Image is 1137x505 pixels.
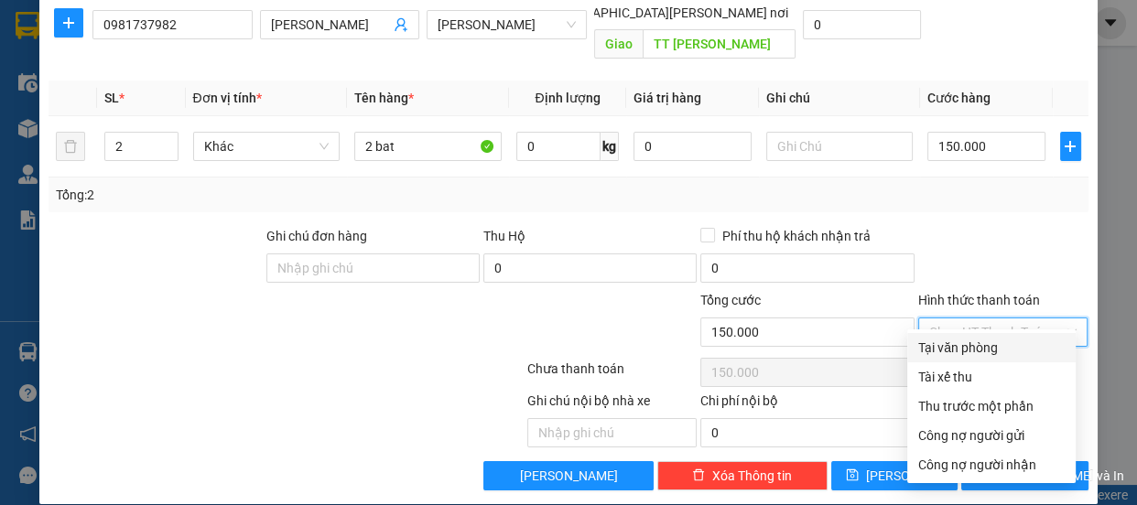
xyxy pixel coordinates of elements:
div: Cước gửi hàng sẽ được ghi vào công nợ của người gửi [907,421,1076,450]
input: Nhập ghi chú [527,418,698,447]
span: Xóa Thông tin [712,466,792,486]
span: [GEOGRAPHIC_DATA][PERSON_NAME] nơi [538,3,796,23]
button: plus [1060,132,1081,161]
span: plus [1061,139,1080,154]
input: Dọc đường [643,29,796,59]
span: Thu Hộ [483,229,525,243]
div: Chi phí nội bộ [700,391,914,418]
span: Định lượng [535,91,600,105]
label: Hình thức thanh toán [918,293,1040,307]
div: Công nợ người nhận [918,455,1065,475]
span: Giá trị hàng [633,91,701,105]
button: [PERSON_NAME] [483,461,654,490]
span: Tổng cước [700,293,761,307]
input: 0 [633,132,752,161]
div: Chưa thanh toán [525,359,699,391]
input: Cước giao hàng [803,10,921,39]
span: [PERSON_NAME] [866,466,964,486]
button: delete [56,132,85,161]
span: plus [55,16,82,30]
th: Ghi chú [759,81,921,116]
span: Tên hàng [354,91,414,105]
span: delete [692,468,705,483]
span: Đơn vị tính [193,91,262,105]
span: Giao [594,29,643,59]
div: Tổng: 2 [56,185,440,205]
span: save [846,468,859,483]
span: user-add [394,17,408,32]
span: SL [104,91,119,105]
div: Thu trước một phần [918,396,1065,416]
button: plus [54,8,83,38]
span: kg [601,132,619,161]
input: VD: Bàn, Ghế [354,132,502,161]
input: Ghi Chú [766,132,914,161]
div: Tại văn phòng [918,338,1065,358]
label: Ghi chú đơn hàng [266,229,367,243]
input: Ghi chú đơn hàng [266,253,480,283]
button: printer[PERSON_NAME] và In [961,461,1088,490]
div: Tài xế thu [918,367,1065,387]
span: [PERSON_NAME] [520,466,618,486]
button: deleteXóa Thông tin [657,461,828,490]
div: Cước gửi hàng sẽ được ghi vào công nợ của người nhận [907,450,1076,479]
span: Khác [204,133,330,160]
span: Phí thu hộ khách nhận trả [715,226,878,246]
button: save[PERSON_NAME] [831,461,958,490]
span: Cước hàng [927,91,991,105]
div: Ghi chú nội bộ nhà xe [527,391,698,418]
div: Công nợ người gửi [918,425,1065,446]
span: VP Trần Thủ Độ [438,11,576,38]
